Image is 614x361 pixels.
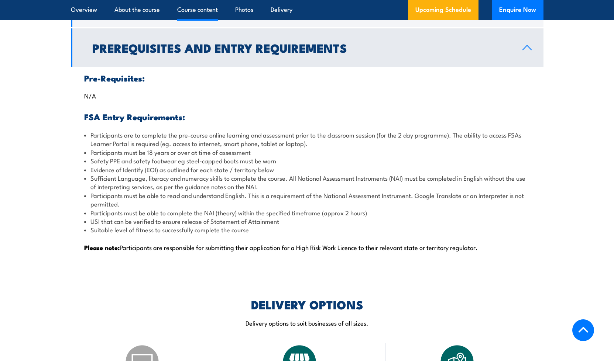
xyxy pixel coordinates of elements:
a: Prerequisites and Entry Requirements [71,28,543,67]
h3: Pre-Requisites: [84,74,530,82]
h2: DELIVERY OPTIONS [251,299,363,309]
h2: Prerequisites and Entry Requirements [92,42,511,53]
strong: Please note: [84,243,120,252]
li: Suitable level of fitness to successfully complete the course [84,225,530,234]
li: Participants must be able to complete the NAI (theory) within the specified timeframe (approx 2 h... [84,208,530,217]
li: Participants are to complete the pre-course online learning and assessment prior to the classroom... [84,131,530,148]
li: Participants must be 18 years or over at time of assessment [84,148,530,156]
h3: FSA Entry Requirements: [84,112,530,121]
li: Sufficient Language, literacy and numeracy skills to complete the course. All National Assessment... [84,174,530,191]
li: USI that can be verified to ensure release of Statement of Attainment [84,217,530,225]
p: Participants are responsible for submitting their application for a High Risk Work Licence to the... [84,243,530,251]
li: Evidence of Identify (EOI) as outlined for each state / territory below [84,165,530,174]
p: Delivery options to suit businesses of all sizes. [71,319,543,327]
li: Safety PPE and safety footwear eg steel-capped boots must be worn [84,156,530,165]
p: N/A [84,92,530,99]
li: Participants must be able to read and understand English. This is a requirement of the National A... [84,191,530,208]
